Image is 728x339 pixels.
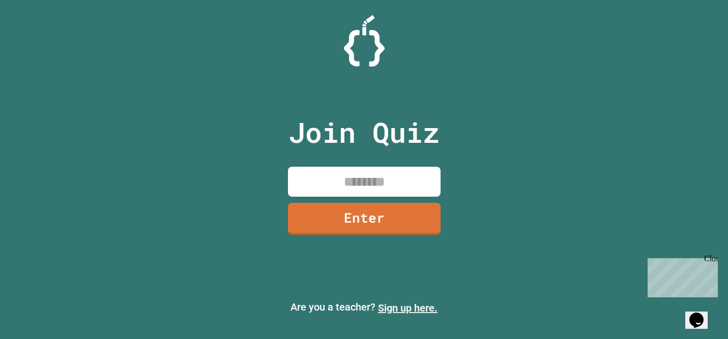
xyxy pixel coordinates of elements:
[685,298,718,329] iframe: chat widget
[8,299,720,316] p: Are you a teacher?
[288,111,440,153] p: Join Quiz
[4,4,70,65] div: Chat with us now!Close
[344,15,385,67] img: Logo.svg
[644,254,718,297] iframe: chat widget
[378,302,438,314] a: Sign up here.
[288,203,441,235] a: Enter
